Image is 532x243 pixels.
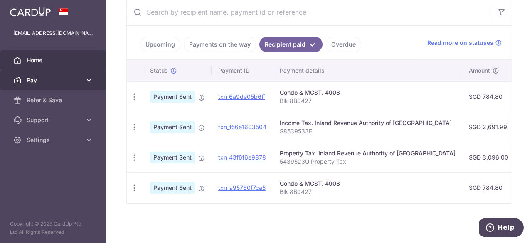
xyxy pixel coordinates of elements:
[27,116,81,124] span: Support
[212,60,273,81] th: Payment ID
[280,97,456,105] p: Blk 8B0427
[218,184,266,191] a: txn_a95760f7ca5
[10,7,51,17] img: CardUp
[280,119,456,127] div: Income Tax. Inland Revenue Authority of [GEOGRAPHIC_DATA]
[280,188,456,196] p: Blk 8B0427
[259,37,323,52] a: Recipient paid
[462,172,515,203] td: SGD 784.80
[150,182,195,194] span: Payment Sent
[27,56,81,64] span: Home
[280,179,456,188] div: Condo & MCST. 4908
[150,152,195,163] span: Payment Sent
[427,39,502,47] a: Read more on statuses
[462,112,515,142] td: SGD 2,691.99
[218,154,266,161] a: txn_43f6f6e9878
[326,37,361,52] a: Overdue
[280,127,456,135] p: S8539533E
[140,37,180,52] a: Upcoming
[479,218,524,239] iframe: Opens a widget where you can find more information
[184,37,256,52] a: Payments on the way
[273,60,462,81] th: Payment details
[27,76,81,84] span: Pay
[280,157,456,166] p: 5439523U Property Tax
[218,93,265,100] a: txn_6a9de05b6ff
[150,121,195,133] span: Payment Sent
[27,96,81,104] span: Refer & Save
[462,142,515,172] td: SGD 3,096.00
[462,81,515,112] td: SGD 784.80
[427,39,493,47] span: Read more on statuses
[150,66,168,75] span: Status
[150,91,195,103] span: Payment Sent
[27,136,81,144] span: Settings
[280,149,456,157] div: Property Tax. Inland Revenue Authority of [GEOGRAPHIC_DATA]
[280,88,456,97] div: Condo & MCST. 4908
[469,66,490,75] span: Amount
[218,123,266,130] a: txn_f56e1603504
[13,29,93,37] p: [EMAIL_ADDRESS][DOMAIN_NAME]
